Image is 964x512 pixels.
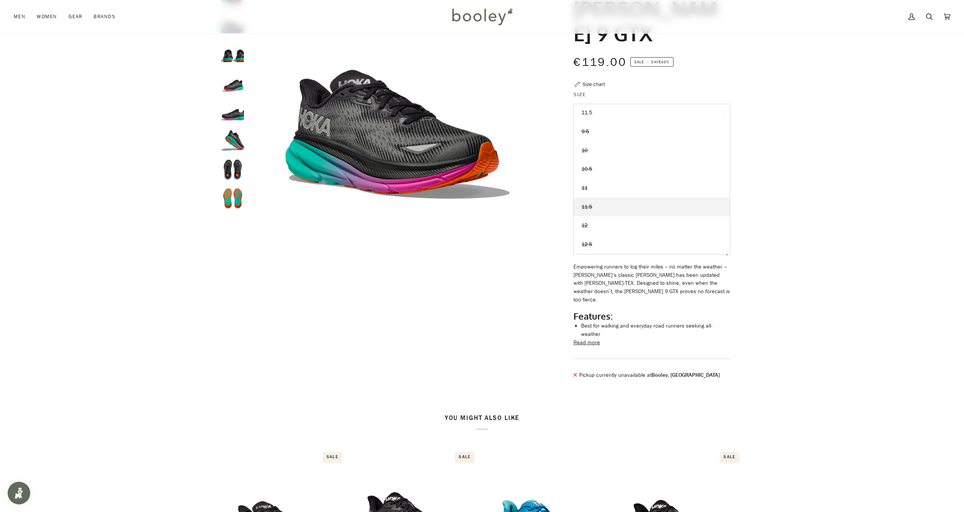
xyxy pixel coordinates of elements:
[574,179,730,198] a: 11
[573,55,627,70] span: €119.00
[645,59,651,65] em: •
[221,187,244,210] img: Hoka Men's Clifton 9 GTX Black / Electric Aqua - Booley Galway
[221,100,244,123] img: Hoka Men's Clifton 9 GTX Black / Electric Aqua - Booley Galway
[574,160,730,179] a: 10.5
[37,13,57,20] span: Women
[455,452,474,463] div: Sale
[573,311,730,322] h2: Features:
[323,452,342,463] div: Sale
[221,158,244,181] img: Hoka Men's Clifton 9 GTX Black / Electric Aqua - Booley Galway
[574,122,730,141] a: 9.5
[69,13,83,20] span: Gear
[221,71,244,94] img: Hoka Men's Clifton 9 GTX Black / Electric Aqua - Booley Galway
[634,59,644,65] span: Sale
[221,414,743,430] h2: You might also like
[630,57,673,67] span: Save
[581,222,587,229] span: 12
[579,371,720,379] p: Pickup currently unavailable at
[573,263,730,304] p: Empowering runners to log their miles – no matter the weather – [PERSON_NAME]’s classic [PERSON_N...
[94,13,116,20] span: Brands
[581,128,589,135] span: 9.5
[449,6,515,28] img: Booley
[720,452,739,463] div: Sale
[581,184,587,192] span: 11
[573,104,730,122] button: 11.5
[221,42,244,65] img: Hoka Men's Clifton 9 GTX Black / Electric Aqua - Booley Galway
[652,372,720,379] strong: Booley, [GEOGRAPHIC_DATA]
[221,129,244,152] img: Hoka Men's Clifton 9 GTX Black / Electric Aqua - Booley Galway
[583,80,605,88] div: Size chart
[574,216,730,235] a: 12
[574,198,730,217] a: 11.5
[581,241,592,248] span: 12.5
[661,59,669,65] span: 30%
[573,91,586,98] span: Size
[581,147,587,154] span: 10
[573,339,600,347] button: Read more
[14,13,25,20] span: Men
[581,203,592,211] span: 11.5
[574,235,730,254] a: 12.5
[581,322,730,338] li: Best for walking and everyday road runners seeking all-weather
[574,141,730,160] a: 10
[8,482,30,504] iframe: Button to open loyalty program pop-up
[581,165,592,173] span: 10.5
